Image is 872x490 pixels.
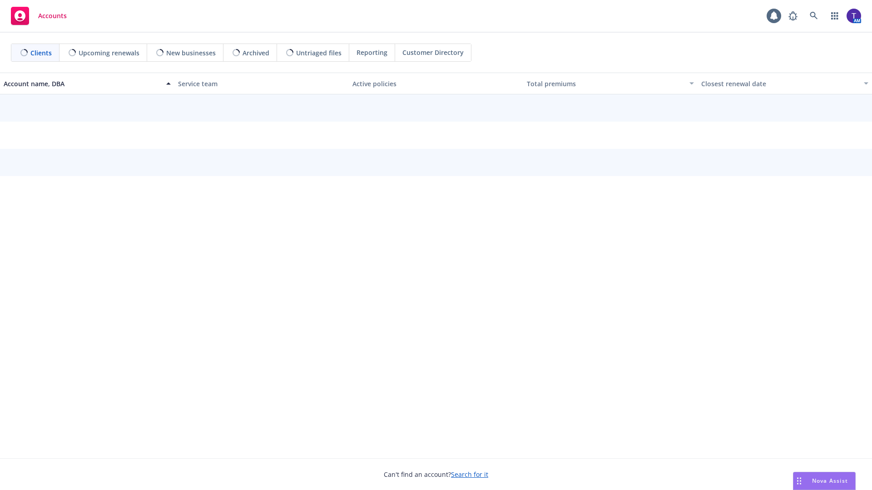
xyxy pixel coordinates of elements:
div: Active policies [352,79,520,88]
div: Closest renewal date [701,79,858,88]
span: Clients [30,48,52,58]
span: Untriaged files [296,48,342,58]
span: Accounts [38,12,67,20]
a: Search for it [451,470,488,479]
div: Account name, DBA [4,79,161,88]
button: Service team [174,73,349,94]
button: Nova Assist [793,472,856,490]
button: Total premiums [523,73,698,94]
a: Switch app [826,7,844,25]
button: Closest renewal date [698,73,872,94]
span: Customer Directory [402,48,464,57]
a: Accounts [7,3,70,29]
div: Drag to move [793,472,805,490]
div: Service team [178,79,345,88]
span: Reporting [357,48,387,57]
span: Archived [243,48,269,58]
span: Nova Assist [812,477,848,485]
span: Can't find an account? [384,470,488,479]
span: Upcoming renewals [79,48,139,58]
img: photo [847,9,861,23]
span: New businesses [166,48,216,58]
button: Active policies [349,73,523,94]
a: Search [805,7,823,25]
div: Total premiums [527,79,684,88]
a: Report a Bug [784,7,802,25]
